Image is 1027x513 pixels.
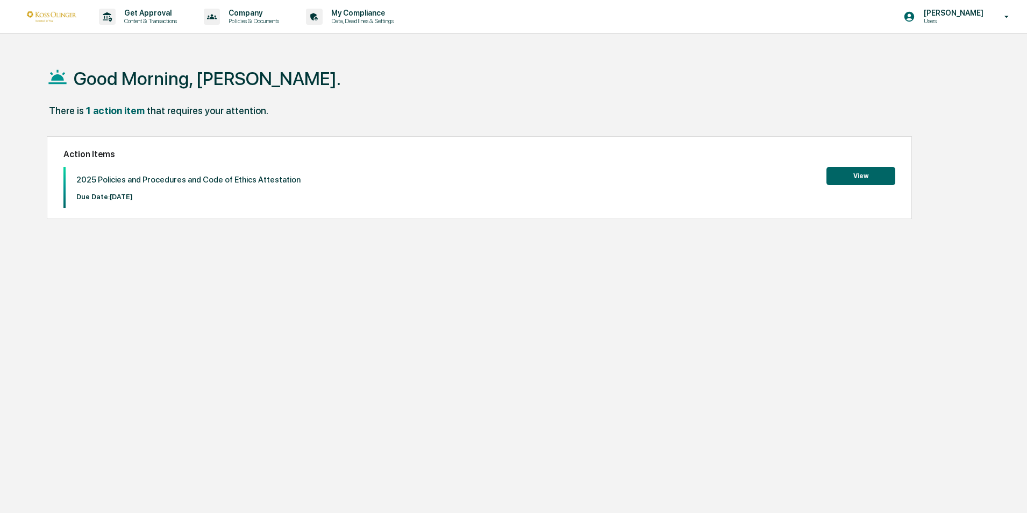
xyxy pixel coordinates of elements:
p: [PERSON_NAME] [915,9,989,17]
p: Policies & Documents [220,17,284,25]
div: There is [49,105,84,116]
img: logo [26,11,77,22]
p: Due Date: [DATE] [76,193,301,201]
p: Users [915,17,989,25]
div: that requires your attention. [147,105,268,116]
p: Company [220,9,284,17]
h2: Action Items [63,149,895,159]
button: View [826,167,895,185]
p: Content & Transactions [116,17,182,25]
p: My Compliance [323,9,399,17]
div: 1 action item [86,105,145,116]
p: 2025 Policies and Procedures and Code of Ethics Attestation [76,175,301,185]
p: Data, Deadlines & Settings [323,17,399,25]
a: View [826,170,895,180]
h1: Good Morning, [PERSON_NAME]. [74,68,341,89]
p: Get Approval [116,9,182,17]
